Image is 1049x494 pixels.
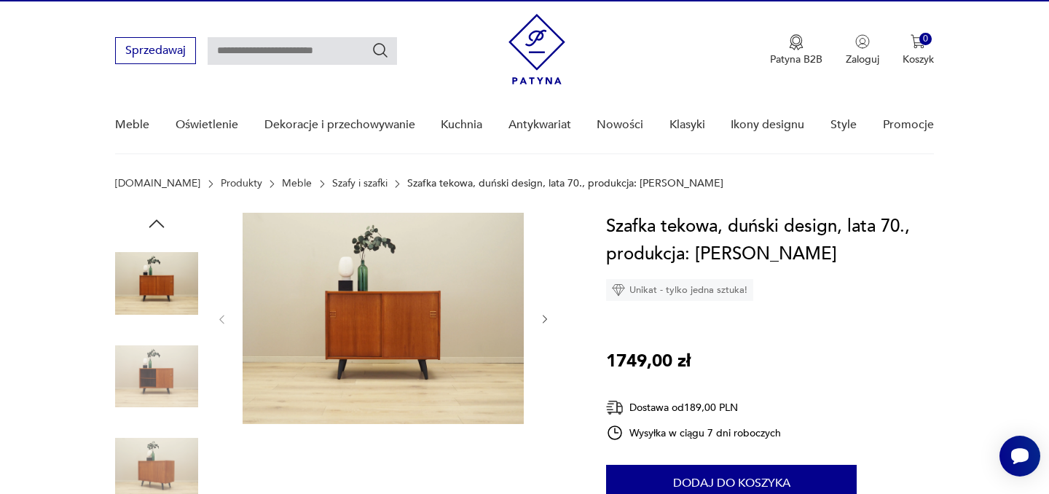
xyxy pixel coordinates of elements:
a: [DOMAIN_NAME] [115,178,200,189]
a: Klasyki [669,97,705,153]
p: Koszyk [903,52,934,66]
a: Antykwariat [508,97,571,153]
img: Patyna - sklep z meblami i dekoracjami vintage [508,14,565,85]
a: Style [830,97,857,153]
a: Kuchnia [441,97,482,153]
a: Promocje [883,97,934,153]
button: Szukaj [372,42,389,59]
p: 1749,00 zł [606,348,691,375]
button: 0Koszyk [903,34,934,66]
a: Meble [115,97,149,153]
iframe: Smartsupp widget button [999,436,1040,477]
img: Ikona koszyka [911,34,925,49]
img: Ikona diamentu [612,283,625,297]
p: Szafka tekowa, duński design, lata 70., produkcja: [PERSON_NAME] [407,178,723,189]
img: Ikonka użytkownika [855,34,870,49]
p: Patyna B2B [770,52,822,66]
a: Sprzedawaj [115,47,196,57]
a: Produkty [221,178,262,189]
img: Ikona medalu [789,34,804,50]
a: Dekoracje i przechowywanie [264,97,415,153]
div: Wysyłka w ciągu 7 dni roboczych [606,424,781,442]
img: Ikona dostawy [606,399,624,417]
a: Meble [282,178,312,189]
a: Ikony designu [731,97,804,153]
img: Zdjęcie produktu Szafka tekowa, duński design, lata 70., produkcja: Dania [115,335,198,418]
h1: Szafka tekowa, duński design, lata 70., produkcja: [PERSON_NAME] [606,213,933,268]
a: Oświetlenie [176,97,238,153]
div: 0 [919,33,932,45]
button: Patyna B2B [770,34,822,66]
p: Zaloguj [846,52,879,66]
img: Zdjęcie produktu Szafka tekowa, duński design, lata 70., produkcja: Dania [115,242,198,325]
a: Nowości [597,97,643,153]
button: Zaloguj [846,34,879,66]
div: Dostawa od 189,00 PLN [606,399,781,417]
a: Ikona medaluPatyna B2B [770,34,822,66]
button: Sprzedawaj [115,37,196,64]
img: Zdjęcie produktu Szafka tekowa, duński design, lata 70., produkcja: Dania [243,213,524,424]
a: Szafy i szafki [332,178,388,189]
div: Unikat - tylko jedna sztuka! [606,279,753,301]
